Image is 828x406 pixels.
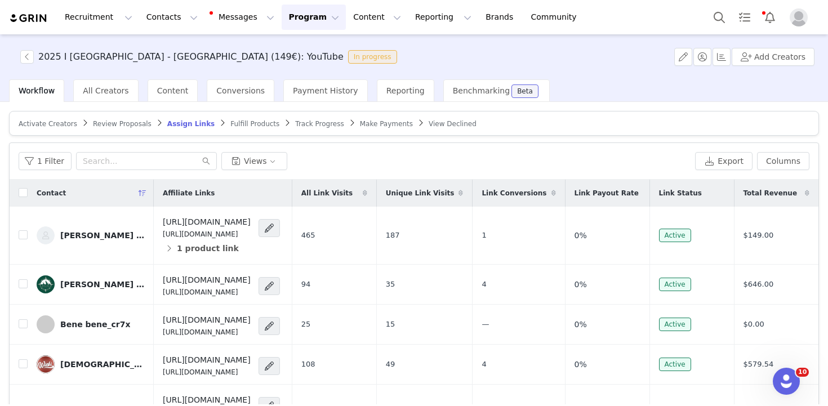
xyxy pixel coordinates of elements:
[221,152,287,170] button: Views
[796,368,809,377] span: 10
[732,48,814,66] button: Add Creators
[9,13,48,24] img: grin logo
[37,275,145,293] a: [PERSON_NAME] and [PERSON_NAME].stories
[758,5,782,30] button: Notifications
[575,230,587,242] span: 0%
[163,314,251,326] h4: [URL][DOMAIN_NAME]
[20,50,402,64] span: [object Object]
[140,5,204,30] button: Contacts
[216,86,265,95] span: Conversions
[482,231,486,239] span: 1
[408,5,478,30] button: Reporting
[386,360,395,368] span: 49
[37,315,145,333] a: Bene bene_cr7x
[348,50,397,64] span: In progress
[163,394,251,406] h4: [URL][DOMAIN_NAME]
[60,231,145,240] div: [PERSON_NAME] und [PERSON_NAME] notizenvonunterwegs
[386,280,395,288] span: 35
[346,5,408,30] button: Content
[575,359,587,371] span: 0%
[360,120,413,128] span: Make Payments
[301,231,315,239] span: 465
[163,188,215,198] span: Affiliate Links
[282,5,346,30] button: Program
[482,320,489,328] span: —
[58,5,139,30] button: Recruitment
[482,280,486,288] span: 4
[659,358,691,371] span: Active
[659,188,702,198] span: Link Status
[37,188,66,198] span: Contact
[205,5,281,30] button: Messages
[453,86,510,95] span: Benchmarking
[37,355,145,373] a: [DEMOGRAPHIC_DATA][PERSON_NAME]
[163,229,251,239] p: [URL][DOMAIN_NAME]
[659,278,691,291] span: Active
[38,50,344,64] h3: 2025 I [GEOGRAPHIC_DATA] - [GEOGRAPHIC_DATA] (149€): YouTube
[167,120,215,128] span: Assign Links
[163,274,251,286] h4: [URL][DOMAIN_NAME]
[482,360,486,368] span: 4
[19,152,72,170] button: 1 Filter
[163,287,251,297] p: [URL][DOMAIN_NAME]
[163,327,251,337] p: [URL][DOMAIN_NAME]
[83,86,128,95] span: All Creators
[757,152,809,170] button: Columns
[659,229,691,242] span: Active
[575,279,587,291] span: 0%
[386,320,395,328] span: 15
[19,120,77,128] span: Activate Creators
[790,8,808,26] img: placeholder-profile.jpg
[575,319,587,331] span: 0%
[230,120,279,128] span: Fulfill Products
[37,226,55,244] img: a697cada-ebaa-4b1a-b253-8e6320fdc4e1--s.jpg
[301,320,311,328] span: 25
[60,360,145,369] div: [DEMOGRAPHIC_DATA][PERSON_NAME]
[744,188,798,198] span: Total Revenue
[524,5,589,30] a: Community
[163,239,239,257] button: 1 product link
[37,355,55,373] img: 818b2396-23b1-4070-aa90-90e31cfa9818--s.jpg
[386,188,455,198] span: Unique Link Visits
[163,367,251,377] p: [URL][DOMAIN_NAME]
[301,188,353,198] span: All Link Visits
[301,280,311,288] span: 94
[163,354,251,366] h4: [URL][DOMAIN_NAME]
[60,320,130,329] div: Bene bene_cr7x
[93,120,152,128] span: Review Proposals
[386,231,400,239] span: 187
[60,280,145,289] div: [PERSON_NAME] and [PERSON_NAME].stories
[386,86,425,95] span: Reporting
[163,216,251,228] h4: [URL][DOMAIN_NAME]
[295,120,344,128] span: Track Progress
[695,152,753,170] button: Export
[783,8,819,26] button: Profile
[429,120,477,128] span: View Declined
[482,188,546,198] span: Link Conversions
[37,275,55,293] img: 8439303f-479b-45e6-8ae3-e1737e5f841e.jpg
[732,5,757,30] a: Tasks
[659,318,691,331] span: Active
[517,88,533,95] div: Beta
[37,226,145,244] a: [PERSON_NAME] und [PERSON_NAME] notizenvonunterwegs
[157,86,189,95] span: Content
[293,86,358,95] span: Payment History
[479,5,523,30] a: Brands
[773,368,800,395] iframe: Intercom live chat
[707,5,732,30] button: Search
[76,152,217,170] input: Search...
[575,188,639,198] span: Link Payout Rate
[301,360,315,368] span: 108
[202,157,210,165] i: icon: search
[19,86,55,95] span: Workflow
